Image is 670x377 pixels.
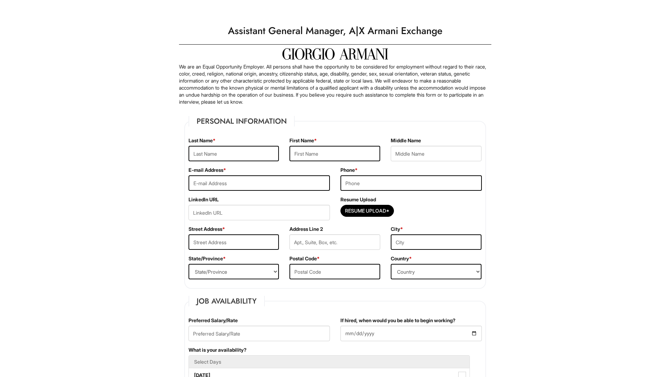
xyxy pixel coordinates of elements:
[340,205,394,217] button: Resume Upload*Resume Upload*
[189,226,225,233] label: Street Address
[391,146,481,161] input: Middle Name
[189,234,279,250] input: Street Address
[189,205,330,220] input: LinkedIn URL
[391,234,481,250] input: City
[189,317,238,324] label: Preferred Salary/Rate
[189,137,216,144] label: Last Name
[179,63,491,105] p: We are an Equal Opportunity Employer. All persons shall have the opportunity to be considered for...
[189,196,219,203] label: LinkedIn URL
[189,175,330,191] input: E-mail Address
[391,255,412,262] label: Country
[189,116,295,126] legend: Personal Information
[189,326,330,341] input: Preferred Salary/Rate
[391,137,421,144] label: Middle Name
[189,146,279,161] input: Last Name
[289,234,380,250] input: Apt., Suite, Box, etc.
[176,21,495,41] h1: Assistant General Manager, A|X Armani Exchange
[289,146,380,161] input: First Name
[289,226,323,233] label: Address Line 2
[391,226,403,233] label: City
[189,296,265,306] legend: Job Availability
[391,264,481,279] select: Country
[194,359,464,364] h5: Select Days
[289,137,317,144] label: First Name
[340,175,482,191] input: Phone
[289,255,320,262] label: Postal Code
[340,317,455,324] label: If hired, when would you be able to begin working?
[340,167,358,174] label: Phone
[282,48,388,60] img: Giorgio Armani
[189,255,226,262] label: State/Province
[340,196,376,203] label: Resume Upload
[189,264,279,279] select: State/Province
[189,346,247,353] label: What is your availability?
[189,167,226,174] label: E-mail Address
[289,264,380,279] input: Postal Code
